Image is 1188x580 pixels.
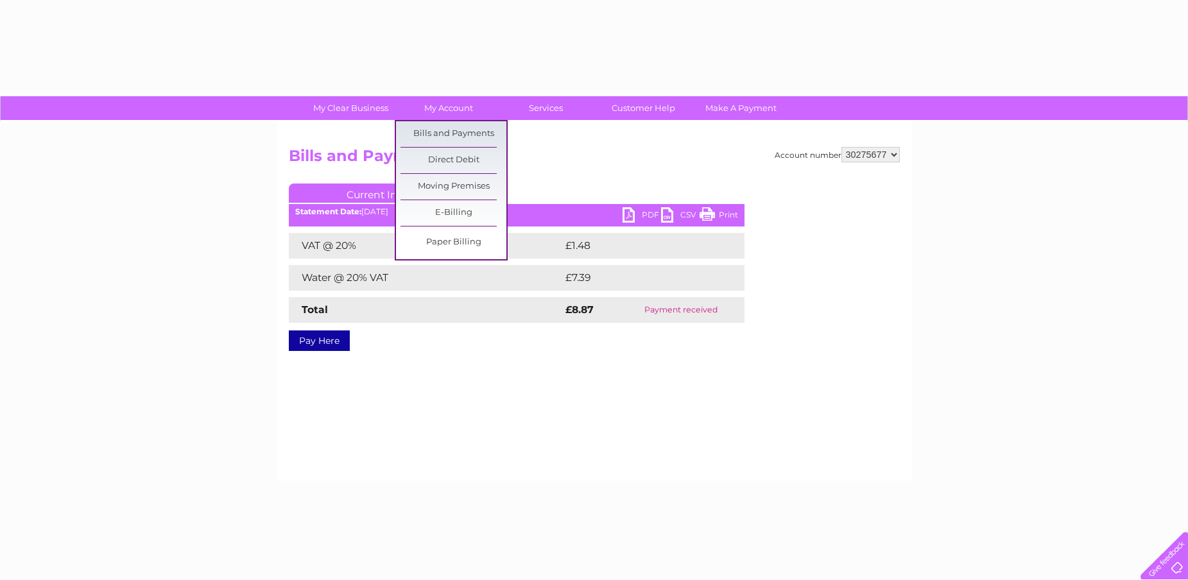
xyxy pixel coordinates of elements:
[400,200,506,226] a: E-Billing
[289,183,481,203] a: Current Invoice
[289,147,900,171] h2: Bills and Payments
[400,174,506,200] a: Moving Premises
[562,233,714,259] td: £1.48
[289,330,350,351] a: Pay Here
[289,207,745,216] div: [DATE]
[590,96,696,120] a: Customer Help
[395,96,501,120] a: My Account
[289,265,562,291] td: Water @ 20% VAT
[617,297,745,323] td: Payment received
[400,121,506,147] a: Bills and Payments
[295,207,361,216] b: Statement Date:
[298,96,404,120] a: My Clear Business
[565,303,594,316] strong: £8.87
[400,230,506,255] a: Paper Billing
[688,96,794,120] a: Make A Payment
[302,303,328,316] strong: Total
[400,148,506,173] a: Direct Debit
[493,96,599,120] a: Services
[623,207,661,226] a: PDF
[775,147,900,162] div: Account number
[562,265,714,291] td: £7.39
[700,207,738,226] a: Print
[289,233,562,259] td: VAT @ 20%
[661,207,700,226] a: CSV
